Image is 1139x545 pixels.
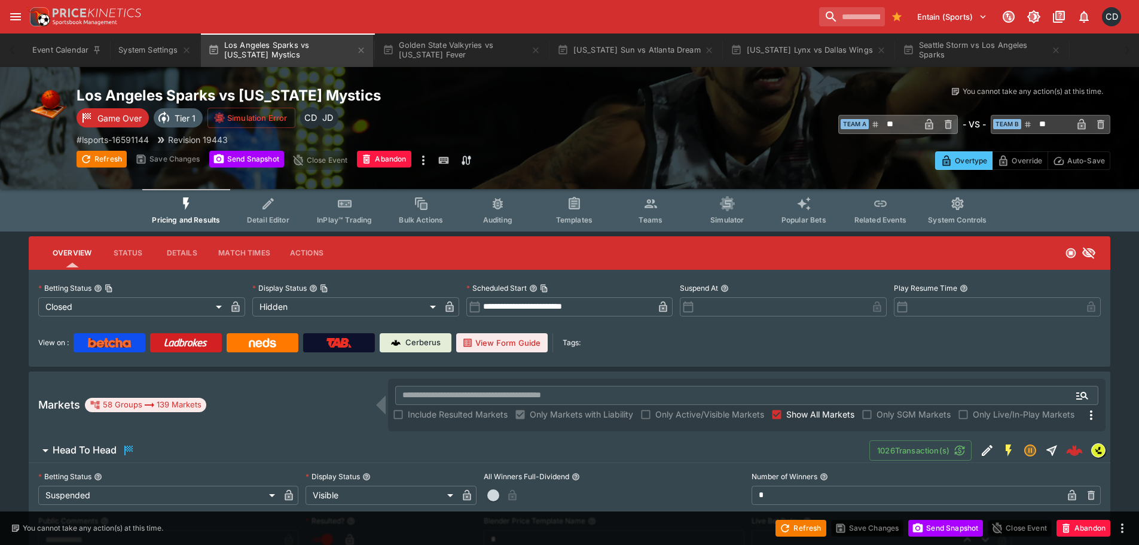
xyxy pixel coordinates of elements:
button: Actions [280,239,334,267]
span: Include Resulted Markets [408,408,508,421]
div: Hidden [252,297,440,316]
p: Tier 1 [175,112,196,124]
button: Open [1071,385,1093,406]
label: Tags: [563,333,581,352]
p: Overtype [955,154,987,167]
button: Cameron Duffy [1098,4,1125,30]
button: Event Calendar [25,34,109,67]
span: Only Live/In-Play Markets [973,408,1074,421]
span: Teams [639,215,662,224]
button: Betting StatusCopy To Clipboard [94,284,102,293]
a: Cerberus [380,333,451,352]
button: Display StatusCopy To Clipboard [309,284,317,293]
img: basketball.png [29,86,67,124]
button: Copy To Clipboard [320,284,328,293]
span: System Controls [928,215,987,224]
p: Betting Status [38,471,91,482]
button: Details [155,239,209,267]
p: Override [1012,154,1042,167]
img: lsports [1092,444,1105,457]
button: Straight [1041,440,1062,461]
button: Display Status [362,473,371,481]
button: Edit Detail [976,440,998,461]
div: Josh Drayton [317,107,338,129]
button: Abandon [357,151,411,168]
button: Auto-Save [1048,151,1110,170]
img: Ladbrokes [164,338,207,348]
div: Visible [306,486,457,505]
span: Team B [993,119,1021,129]
p: You cannot take any action(s) at this time. [23,523,163,534]
button: open drawer [5,6,26,28]
button: SGM Enabled [998,440,1019,461]
button: Play Resume Time [960,284,968,293]
img: Betcha [88,338,131,348]
p: Auto-Save [1067,154,1105,167]
h6: Head To Head [53,444,117,456]
svg: Closed [1065,247,1077,259]
p: Scheduled Start [466,283,527,293]
button: Override [992,151,1048,170]
button: Number of Winners [820,473,828,481]
p: All Winners Full-Dividend [484,471,569,482]
span: Pricing and Results [152,215,220,224]
img: TabNZ [326,338,352,348]
button: Match Times [209,239,280,267]
p: Display Status [252,283,307,293]
label: View on : [38,333,69,352]
img: logo-cerberus--red.svg [1066,442,1083,459]
button: Refresh [775,520,826,537]
span: Related Events [854,215,906,224]
button: Copy To Clipboard [540,284,548,293]
button: more [416,151,430,170]
button: All Winners Full-Dividend [572,473,580,481]
button: Copy To Clipboard [105,284,113,293]
span: Team A [841,119,869,129]
img: Cerberus [391,338,401,348]
button: Toggle light/dark mode [1023,6,1045,28]
img: Neds [249,338,276,348]
span: Only Markets with Liability [530,408,633,421]
p: Game Over [97,112,142,124]
span: Simulator [710,215,744,224]
button: Status [101,239,155,267]
div: Suspended [38,486,279,505]
p: Revision 19443 [168,133,228,146]
button: Suspend At [720,284,729,293]
button: Send Snapshot [209,151,284,168]
button: Send Snapshot [908,520,983,537]
span: Detail Editor [247,215,289,224]
button: Notifications [1073,6,1095,28]
input: search [819,7,885,26]
button: Refresh [77,151,127,168]
div: Closed [38,297,226,316]
p: Copy To Clipboard [77,133,149,146]
span: Only Active/Visible Markets [655,408,764,421]
button: more [1115,521,1129,535]
span: Show All Markets [786,408,854,421]
div: Start From [935,151,1110,170]
svg: More [1084,408,1098,422]
p: You cannot take any action(s) at this time. [963,86,1103,97]
button: Documentation [1048,6,1070,28]
button: Seattle Storm vs Los Angeles Sparks [896,34,1068,67]
div: lsports [1091,443,1106,458]
div: Cameron Duffy [300,107,322,129]
button: Betting Status [94,473,102,481]
span: Mark an event as closed and abandoned. [357,153,411,165]
img: PriceKinetics Logo [26,5,50,29]
button: Overview [43,239,101,267]
span: Bulk Actions [399,215,443,224]
p: Number of Winners [752,471,817,482]
div: Event type filters [142,189,996,232]
a: ce3d9607-ff40-4be6-a241-0cfdda8fdf05 [1062,439,1086,462]
button: 1026Transaction(s) [869,440,972,461]
button: [US_STATE] Sun vs Atlanta Dream [550,34,721,67]
svg: Suspended [1023,443,1037,458]
img: PriceKinetics [53,8,141,17]
span: InPlay™ Trading [317,215,372,224]
button: Select Tenant [910,7,994,26]
button: Los Angeles Sparks vs [US_STATE] Mystics [201,34,373,67]
button: Scheduled StartCopy To Clipboard [529,284,538,293]
svg: Hidden [1082,246,1096,260]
